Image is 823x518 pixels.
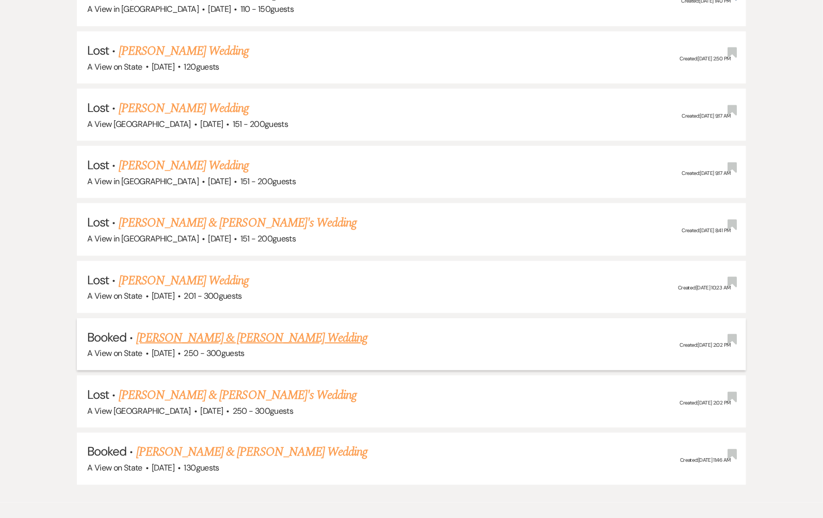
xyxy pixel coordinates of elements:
[152,61,174,72] span: [DATE]
[119,386,357,404] a: [PERSON_NAME] & [PERSON_NAME]'s Wedding
[119,156,249,175] a: [PERSON_NAME] Wedding
[87,444,126,460] span: Booked
[119,214,357,232] a: [PERSON_NAME] & [PERSON_NAME]'s Wedding
[87,119,191,129] span: A View [GEOGRAPHIC_DATA]
[682,227,731,234] span: Created: [DATE] 8:41 PM
[682,112,731,119] span: Created: [DATE] 9:17 AM
[87,42,109,58] span: Lost
[208,233,231,244] span: [DATE]
[87,157,109,173] span: Lost
[680,457,730,463] span: Created: [DATE] 11:46 AM
[152,463,174,474] span: [DATE]
[152,348,174,359] span: [DATE]
[680,399,731,406] span: Created: [DATE] 2:02 PM
[240,4,294,14] span: 110 - 150 guests
[87,272,109,288] span: Lost
[233,406,293,416] span: 250 - 300 guests
[682,170,731,176] span: Created: [DATE] 9:17 AM
[184,348,245,359] span: 250 - 300 guests
[87,176,199,187] span: A View in [GEOGRAPHIC_DATA]
[119,42,249,60] a: [PERSON_NAME] Wedding
[200,119,223,129] span: [DATE]
[233,119,288,129] span: 151 - 200 guests
[136,443,367,462] a: [PERSON_NAME] & [PERSON_NAME] Wedding
[152,290,174,301] span: [DATE]
[184,290,242,301] span: 201 - 300 guests
[87,61,142,72] span: A View on State
[119,99,249,118] a: [PERSON_NAME] Wedding
[87,348,142,359] span: A View on State
[184,61,219,72] span: 120 guests
[680,342,731,349] span: Created: [DATE] 2:02 PM
[208,4,231,14] span: [DATE]
[87,290,142,301] span: A View on State
[87,4,199,14] span: A View in [GEOGRAPHIC_DATA]
[87,233,199,244] span: A View in [GEOGRAPHIC_DATA]
[87,406,191,416] span: A View [GEOGRAPHIC_DATA]
[208,176,231,187] span: [DATE]
[680,55,731,62] span: Created: [DATE] 2:50 PM
[119,271,249,290] a: [PERSON_NAME] Wedding
[240,176,296,187] span: 151 - 200 guests
[184,463,219,474] span: 130 guests
[87,214,109,230] span: Lost
[87,463,142,474] span: A View on State
[87,386,109,402] span: Lost
[136,329,367,347] a: [PERSON_NAME] & [PERSON_NAME] Wedding
[678,284,730,291] span: Created: [DATE] 10:23 AM
[87,100,109,116] span: Lost
[200,406,223,416] span: [DATE]
[87,329,126,345] span: Booked
[240,233,296,244] span: 151 - 200 guests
